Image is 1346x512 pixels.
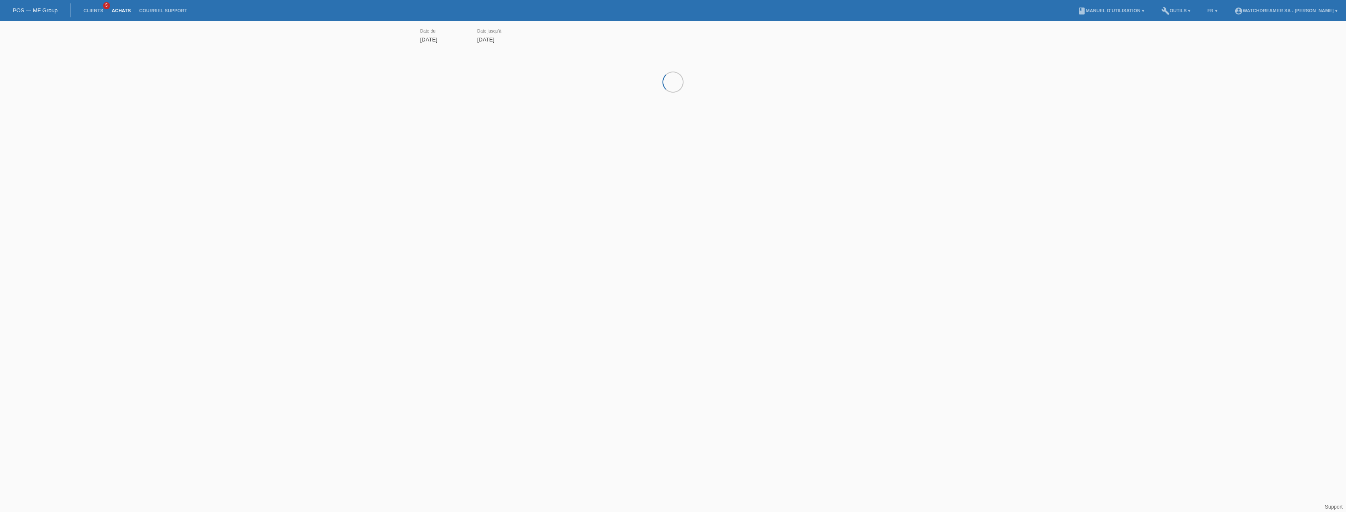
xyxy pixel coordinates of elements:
a: Courriel Support [135,8,191,13]
a: Clients [79,8,107,13]
i: build [1161,7,1170,15]
a: account_circleWatchdreamer SA - [PERSON_NAME] ▾ [1230,8,1342,13]
a: Support [1325,504,1343,510]
a: buildOutils ▾ [1157,8,1195,13]
a: bookManuel d’utilisation ▾ [1073,8,1149,13]
i: account_circle [1234,7,1243,15]
a: POS — MF Group [13,7,57,14]
a: Achats [107,8,135,13]
a: FR ▾ [1203,8,1222,13]
i: book [1078,7,1086,15]
span: 5 [103,2,110,9]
